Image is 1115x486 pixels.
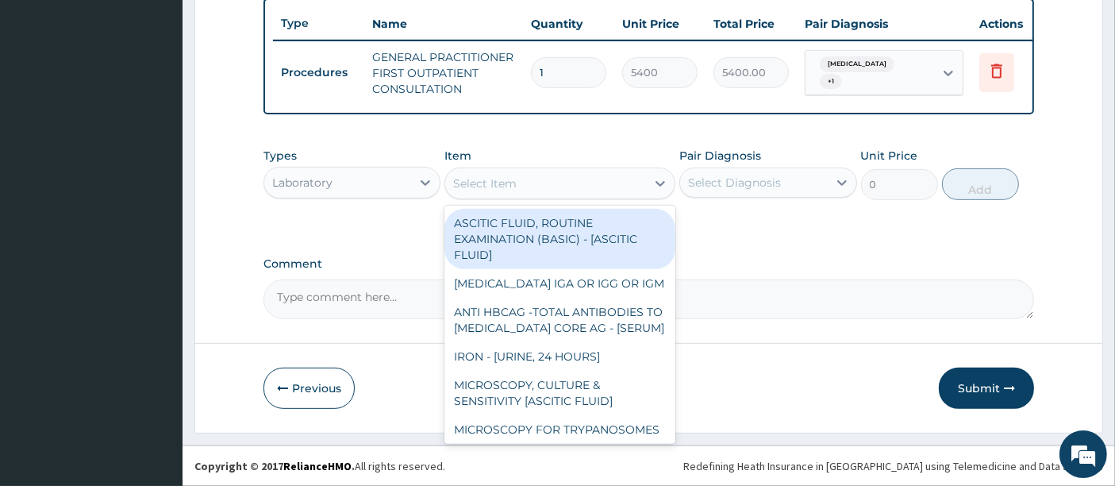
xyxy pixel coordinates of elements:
th: Type [273,9,364,38]
th: Pair Diagnosis [797,8,971,40]
div: MICROSCOPY, CULTURE & SENSITIVITY [ASCITIC FLUID] [444,371,675,415]
th: Unit Price [614,8,706,40]
strong: Copyright © 2017 . [194,459,355,473]
td: GENERAL PRACTITIONER FIRST OUTPATIENT CONSULTATION [364,41,523,105]
div: Select Item [453,175,517,191]
div: [MEDICAL_DATA] IGA OR IGG OR IGM [444,269,675,298]
div: ANTI HBCAG -TOTAL ANTIBODIES TO [MEDICAL_DATA] CORE AG - [SERUM] [444,298,675,342]
th: Actions [971,8,1051,40]
div: Minimize live chat window [260,8,298,46]
th: Quantity [523,8,614,40]
label: Types [263,149,297,163]
div: ASCITIC FLUID, ROUTINE EXAMINATION (BASIC) - [ASCITIC FLUID] [444,209,675,269]
span: We're online! [92,143,219,303]
label: Pair Diagnosis [679,148,761,164]
button: Submit [939,368,1034,409]
div: Chat with us now [83,89,267,110]
th: Name [364,8,523,40]
div: Redefining Heath Insurance in [GEOGRAPHIC_DATA] using Telemedicine and Data Science! [683,458,1103,474]
div: IRON - [URINE, 24 HOURS] [444,342,675,371]
label: Unit Price [861,148,918,164]
th: Total Price [706,8,797,40]
td: Procedures [273,58,364,87]
a: RelianceHMO [283,459,352,473]
div: Laboratory [272,175,333,191]
button: Add [942,168,1019,200]
button: Previous [263,368,355,409]
div: Select Diagnosis [688,175,781,191]
textarea: Type your message and hit 'Enter' [8,320,302,376]
img: d_794563401_company_1708531726252_794563401 [29,79,64,119]
div: MICROSCOPY FOR TRYPANOSOMES [444,415,675,444]
span: + 1 [820,74,842,90]
span: [MEDICAL_DATA] [820,56,894,72]
footer: All rights reserved. [183,445,1115,486]
label: Comment [263,257,1035,271]
label: Item [444,148,471,164]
